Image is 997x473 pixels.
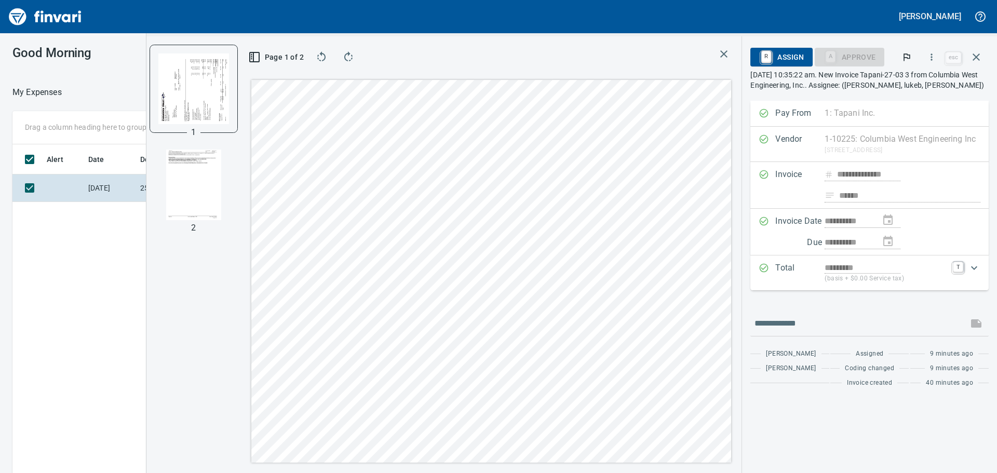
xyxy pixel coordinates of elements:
button: More [920,46,943,69]
button: [PERSON_NAME] [896,8,964,24]
span: Alert [47,153,77,166]
p: [DATE] 10:35:22 am. New Invoice Tapani-27-03 3 from Columbia West Engineering, Inc.. Assignee: ([... [750,70,989,90]
h5: [PERSON_NAME] [899,11,961,22]
span: Invoice created [847,378,892,388]
p: Drag a column heading here to group the table [25,122,177,132]
button: Page 1 of 2 [249,48,305,66]
button: Flag [895,46,918,69]
a: R [761,51,771,62]
h3: Good Morning [12,46,233,60]
div: Coding Required [815,52,884,61]
nav: breadcrumb [12,86,62,99]
p: Total [775,262,825,284]
p: My Expenses [12,86,62,99]
td: 255510 [136,174,230,202]
span: Description [140,153,193,166]
img: Page 2 [166,150,221,220]
span: Alert [47,153,63,166]
a: esc [946,52,961,63]
td: [DATE] [84,174,136,202]
span: 9 minutes ago [930,363,973,374]
span: Date [88,153,118,166]
img: Finvari [6,4,84,29]
a: T [953,262,963,272]
div: Expand [750,255,989,290]
span: Close invoice [943,45,989,70]
span: [PERSON_NAME] [766,363,816,374]
span: Assign [759,48,804,66]
p: 2 [191,222,196,234]
span: Date [88,153,104,166]
button: RAssign [750,48,812,66]
span: Page 1 of 2 [253,51,301,64]
span: Assigned [856,349,883,359]
p: 1 [191,126,196,139]
span: 40 minutes ago [926,378,973,388]
span: Description [140,153,179,166]
p: (basis + $0.00 Service tax) [825,274,947,284]
img: Page 1 [158,53,229,124]
span: [PERSON_NAME] [766,349,816,359]
span: 9 minutes ago [930,349,973,359]
span: This records your message into the invoice and notifies anyone mentioned [964,311,989,336]
span: Coding changed [845,363,894,374]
